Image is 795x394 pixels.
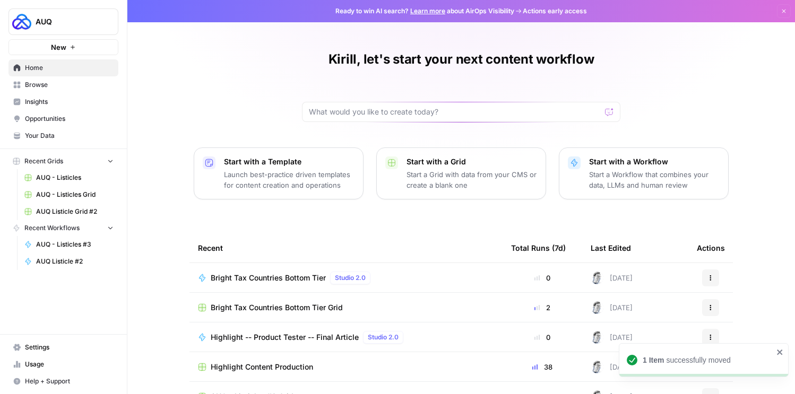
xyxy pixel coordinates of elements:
[211,362,313,372] span: Highlight Content Production
[198,331,494,344] a: Highlight -- Product Tester -- Final ArticleStudio 2.0
[224,169,355,190] p: Launch best-practice driven templates for content creation and operations
[591,361,603,373] img: 28dbpmxwbe1lgts1kkshuof3rm4g
[211,302,343,313] span: Bright Tax Countries Bottom Tier Grid
[8,39,118,55] button: New
[511,273,574,283] div: 0
[8,127,118,144] a: Your Data
[224,156,355,167] p: Start with a Template
[376,147,546,199] button: Start with a GridStart a Grid with data from your CMS or create a blank one
[36,257,114,266] span: AUQ Listicle #2
[25,80,114,90] span: Browse
[8,93,118,110] a: Insights
[25,377,114,386] span: Help + Support
[8,339,118,356] a: Settings
[12,12,31,31] img: AUQ Logo
[25,360,114,369] span: Usage
[36,207,114,216] span: AUQ Listicle Grid #2
[20,203,118,220] a: AUQ Listicle Grid #2
[25,131,114,141] span: Your Data
[25,114,114,124] span: Opportunities
[51,42,66,52] span: New
[511,302,574,313] div: 2
[24,156,63,166] span: Recent Grids
[8,356,118,373] a: Usage
[410,7,445,15] a: Learn more
[591,233,631,262] div: Last Edited
[643,355,773,365] div: successfully moved
[368,332,399,342] span: Studio 2.0
[198,233,494,262] div: Recent
[20,236,118,253] a: AUQ - Listicles #3
[25,343,114,352] span: Settings
[591,331,603,344] img: 28dbpmxwbe1lgts1kkshuof3rm4g
[36,16,100,27] span: AUQ
[198,272,494,284] a: Bright Tax Countries Bottom TierStudio 2.0
[8,76,118,93] a: Browse
[20,186,118,203] a: AUQ - Listicles Grid
[25,63,114,73] span: Home
[20,169,118,186] a: AUQ - Listicles
[335,273,366,283] span: Studio 2.0
[198,302,494,313] a: Bright Tax Countries Bottom Tier Grid
[36,240,114,249] span: AUQ - Listicles #3
[8,220,118,236] button: Recent Workflows
[211,332,359,343] span: Highlight -- Product Tester -- Final Article
[8,373,118,390] button: Help + Support
[8,59,118,76] a: Home
[407,169,537,190] p: Start a Grid with data from your CMS or create a blank one
[697,233,725,262] div: Actions
[407,156,537,167] p: Start with a Grid
[20,253,118,270] a: AUQ Listicle #2
[591,272,633,284] div: [DATE]
[523,6,587,16] span: Actions early access
[8,8,118,35] button: Workspace: AUQ
[511,362,574,372] div: 38
[198,362,494,372] a: Highlight Content Production
[511,332,574,343] div: 0
[329,51,594,68] h1: Kirill, let's start your next content workflow
[211,273,326,283] span: Bright Tax Countries Bottom Tier
[24,223,80,233] span: Recent Workflows
[25,97,114,107] span: Insights
[335,6,514,16] span: Ready to win AI search? about AirOps Visibility
[591,301,603,314] img: 28dbpmxwbe1lgts1kkshuof3rm4g
[589,169,720,190] p: Start a Workflow that combines your data, LLMs and human review
[591,301,633,314] div: [DATE]
[643,356,664,364] strong: 1 Item
[591,272,603,284] img: 28dbpmxwbe1lgts1kkshuof3rm4g
[8,153,118,169] button: Recent Grids
[589,156,720,167] p: Start with a Workflow
[591,331,633,344] div: [DATE]
[309,107,601,117] input: What would you like to create today?
[559,147,729,199] button: Start with a WorkflowStart a Workflow that combines your data, LLMs and human review
[591,361,633,373] div: [DATE]
[511,233,566,262] div: Total Runs (7d)
[36,173,114,182] span: AUQ - Listicles
[194,147,364,199] button: Start with a TemplateLaunch best-practice driven templates for content creation and operations
[36,190,114,199] span: AUQ - Listicles Grid
[776,348,784,356] button: close
[8,110,118,127] a: Opportunities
